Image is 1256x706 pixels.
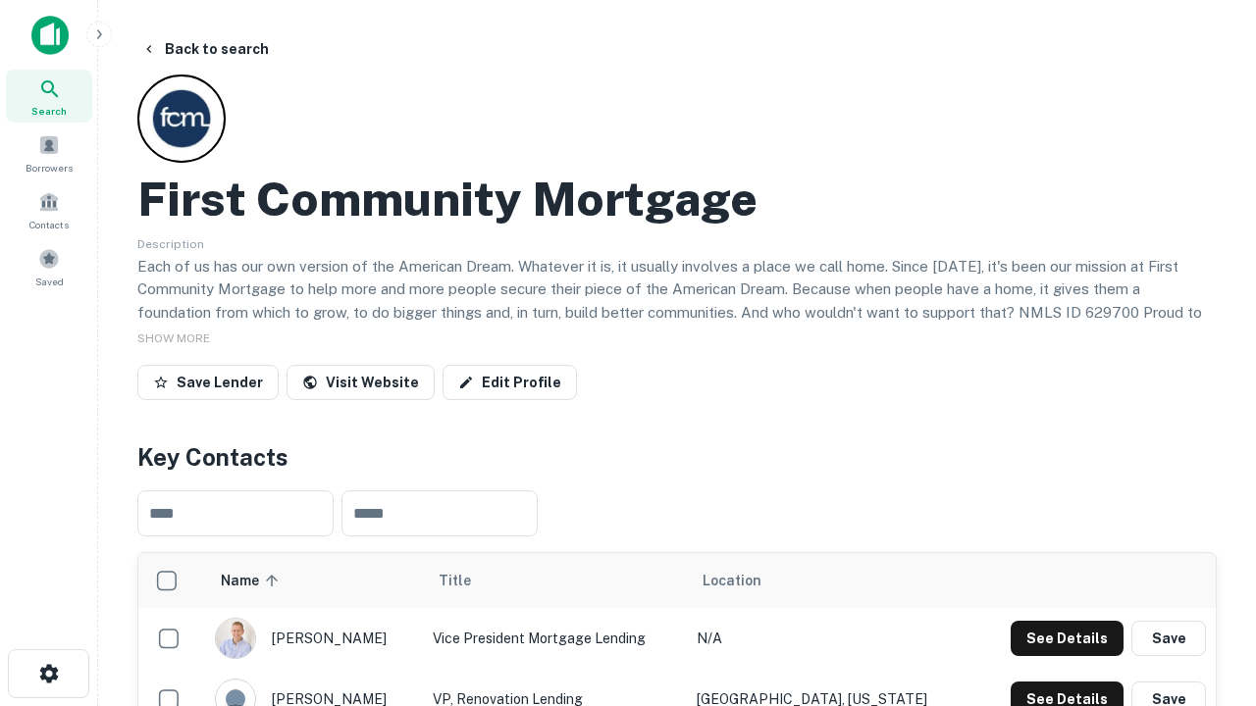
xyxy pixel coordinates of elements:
[221,569,285,592] span: Name
[6,126,92,179] a: Borrowers
[137,439,1217,475] h4: Key Contacts
[133,31,277,67] button: Back to search
[35,274,64,289] span: Saved
[687,553,971,608] th: Location
[31,16,69,55] img: capitalize-icon.png
[423,608,687,669] td: Vice President Mortgage Lending
[26,160,73,176] span: Borrowers
[29,217,69,232] span: Contacts
[216,619,255,658] img: 1520878720083
[137,331,210,345] span: SHOW MORE
[287,365,435,400] a: Visit Website
[423,553,687,608] th: Title
[1158,486,1256,580] iframe: Chat Widget
[137,171,758,227] h2: First Community Mortgage
[137,237,204,251] span: Description
[6,240,92,293] a: Saved
[6,183,92,236] a: Contacts
[31,103,67,119] span: Search
[687,608,971,669] td: N/A
[703,569,761,592] span: Location
[439,569,497,592] span: Title
[1131,621,1206,656] button: Save
[6,70,92,123] a: Search
[443,365,577,400] a: Edit Profile
[215,618,413,659] div: [PERSON_NAME]
[1011,621,1124,656] button: See Details
[137,365,279,400] button: Save Lender
[205,553,423,608] th: Name
[137,255,1217,347] p: Each of us has our own version of the American Dream. Whatever it is, it usually involves a place...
